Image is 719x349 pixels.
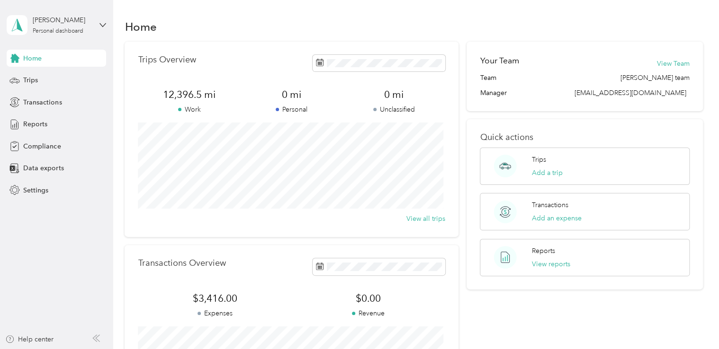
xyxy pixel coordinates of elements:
[666,296,719,349] iframe: Everlance-gr Chat Button Frame
[532,213,582,223] button: Add an expense
[33,15,92,25] div: [PERSON_NAME]
[532,168,563,178] button: Add a trip
[23,75,38,85] span: Trips
[575,89,686,97] span: [EMAIL_ADDRESS][DOMAIN_NAME]
[406,214,445,224] button: View all trips
[480,88,506,98] span: Manager
[138,292,291,305] span: $3,416.00
[23,53,42,63] span: Home
[23,119,47,129] span: Reports
[532,246,555,256] p: Reports
[138,308,291,318] p: Expenses
[23,141,61,151] span: Compliance
[480,73,496,83] span: Team
[532,259,570,269] button: View reports
[138,105,240,114] p: Work
[532,200,568,210] p: Transactions
[292,292,445,305] span: $0.00
[480,55,519,67] h2: Your Team
[125,22,156,32] h1: Home
[23,97,62,107] span: Transactions
[292,308,445,318] p: Revenue
[23,163,63,173] span: Data exports
[343,88,445,101] span: 0 mi
[241,105,343,114] p: Personal
[343,105,445,114] p: Unclassified
[532,155,546,165] p: Trips
[620,73,690,83] span: [PERSON_NAME] team
[138,55,196,65] p: Trips Overview
[5,334,54,344] button: Help center
[138,258,225,268] p: Transactions Overview
[241,88,343,101] span: 0 mi
[138,88,240,101] span: 12,396.5 mi
[23,185,48,195] span: Settings
[657,59,690,69] button: View Team
[480,132,689,142] p: Quick actions
[33,28,83,34] div: Personal dashboard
